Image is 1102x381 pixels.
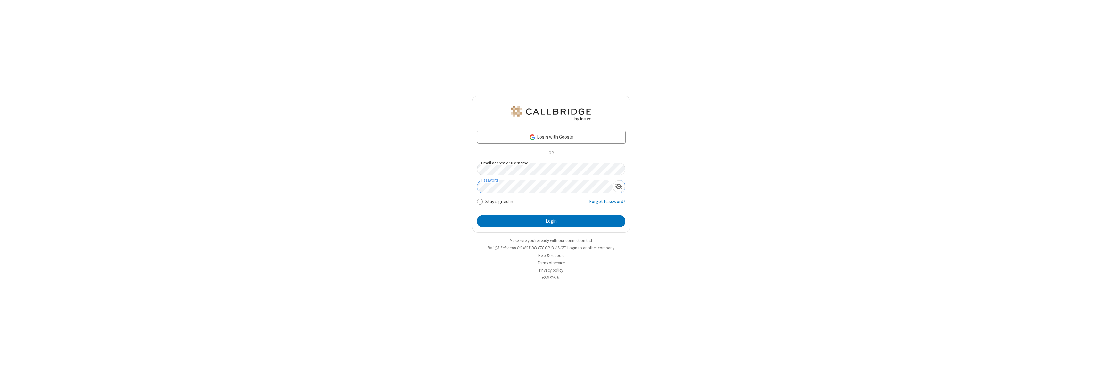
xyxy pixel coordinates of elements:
[589,198,625,210] a: Forgot Password?
[477,131,625,143] a: Login with Google
[477,180,613,193] input: Password
[567,245,614,251] button: Login to another company
[477,215,625,228] button: Login
[613,180,625,192] div: Show password
[510,238,592,243] a: Make sure you're ready with our connection test
[472,245,630,251] li: Not QA Selenium DO NOT DELETE OR CHANGE?
[472,274,630,281] li: v2.6.353.1c
[509,106,593,121] img: QA Selenium DO NOT DELETE OR CHANGE
[546,149,556,158] span: OR
[538,260,565,266] a: Terms of service
[529,134,536,141] img: google-icon.png
[539,267,563,273] a: Privacy policy
[477,163,625,175] input: Email address or username
[538,253,564,258] a: Help & support
[485,198,513,205] label: Stay signed in
[1086,364,1097,377] iframe: Chat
